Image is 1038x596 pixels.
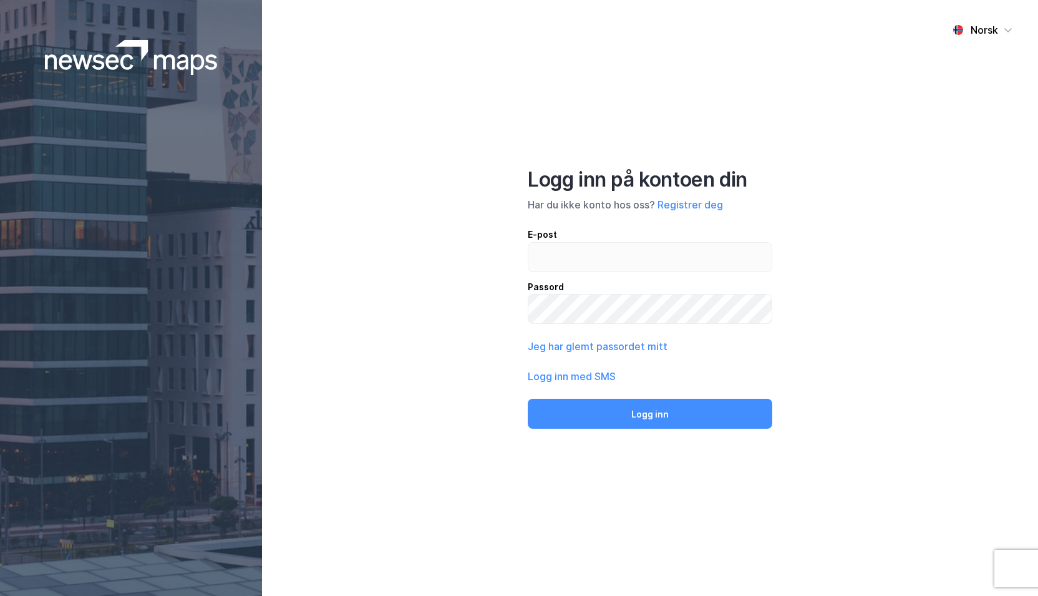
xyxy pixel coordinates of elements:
div: Norsk [971,22,998,37]
button: Jeg har glemt passordet mitt [528,339,667,354]
img: logoWhite.bf58a803f64e89776f2b079ca2356427.svg [45,40,218,75]
div: Passord [528,280,772,295]
div: E-post [528,227,772,242]
button: Registrer deg [657,197,723,212]
div: Logg inn på kontoen din [528,167,772,192]
button: Logg inn med SMS [528,369,616,384]
button: Logg inn [528,399,772,429]
div: Har du ikke konto hos oss? [528,197,772,212]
